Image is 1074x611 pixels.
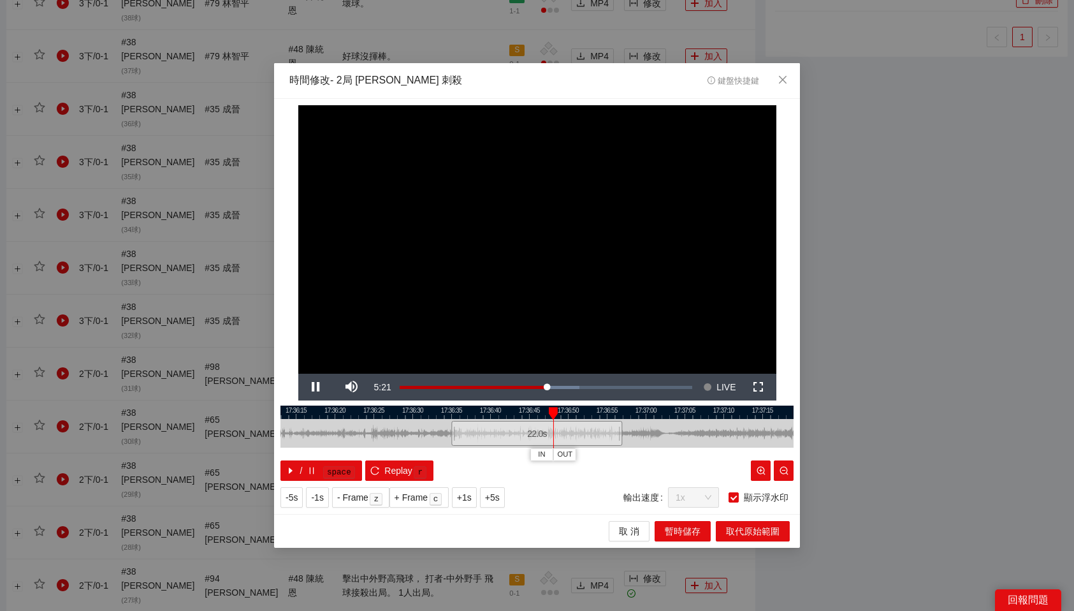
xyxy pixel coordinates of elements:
[332,487,389,508] button: - Framez
[289,73,462,88] div: 時間修改 - 2局 [PERSON_NAME] 刺殺
[716,374,736,401] span: LIVE
[323,466,355,479] kbd: space
[286,466,295,476] span: caret-right
[619,524,639,538] span: 取 消
[298,374,334,401] button: Pause
[307,466,316,476] span: pause
[451,421,622,446] div: 22.0 s
[708,77,716,85] span: info-circle
[726,524,780,538] span: 取代原始範圍
[530,448,553,460] button: IN
[374,382,391,392] span: 5:21
[414,466,426,479] kbd: r
[389,487,449,508] button: + Framec
[739,490,794,504] span: 顯示浮水印
[553,448,576,460] button: OUT
[766,63,800,98] button: Close
[365,460,433,481] button: reloadReplayr
[370,493,382,506] kbd: z
[337,490,368,504] span: - Frame
[778,75,788,85] span: close
[558,449,573,460] span: OUT
[995,589,1061,611] div: 回報問題
[609,521,649,541] button: 取 消
[741,374,776,401] button: Fullscreen
[774,460,794,481] button: zoom-out
[298,105,776,374] div: Video Player
[751,460,771,481] button: zoom-in
[286,490,298,504] span: -5s
[430,493,442,506] kbd: c
[280,487,303,508] button: -5s
[665,524,700,538] span: 暫時儲存
[300,464,303,478] span: /
[699,374,740,401] button: Seek to live, currently behind live
[400,386,693,388] div: Progress Bar
[757,466,766,476] span: zoom-in
[655,521,711,541] button: 暫時儲存
[623,487,668,508] label: 輸出速度
[480,487,505,508] button: +5s
[311,490,323,504] span: -1s
[384,464,412,478] span: Replay
[280,460,362,481] button: caret-right/pausespace
[306,487,328,508] button: -1s
[485,490,500,504] span: +5s
[452,487,477,508] button: +1s
[708,77,759,85] span: 鍵盤快捷鍵
[457,490,472,504] span: +1s
[334,374,370,401] button: Mute
[676,488,711,507] span: 1x
[716,521,790,541] button: 取代原始範圍
[395,490,428,504] span: + Frame
[370,466,379,476] span: reload
[780,466,788,476] span: zoom-out
[538,449,545,460] span: IN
